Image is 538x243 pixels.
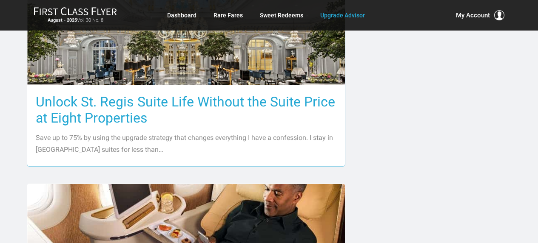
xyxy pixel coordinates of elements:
p: Save up to 75% by using the upgrade strategy that changes everything I have a confession. I stay ... [36,132,336,156]
h3: Unlock St. Regis Suite Life Without the Suite Price at Eight Properties [36,94,336,126]
strong: August - 2025 [48,17,77,23]
span: My Account [456,10,490,20]
a: Sweet Redeems [260,8,303,23]
img: First Class Flyer [34,7,117,16]
a: Upgrade Advisor [320,8,365,23]
button: My Account [456,10,504,20]
a: Rare Fares [213,8,243,23]
small: Vol. 30 No. 8 [34,17,117,23]
a: Dashboard [167,8,196,23]
a: First Class FlyerAugust - 2025Vol. 30 No. 8 [34,7,117,24]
